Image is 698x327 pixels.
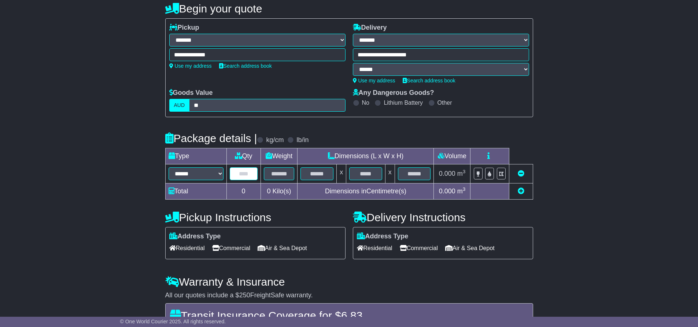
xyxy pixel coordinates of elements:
td: Total [165,183,226,200]
div: All our quotes include a $ FreightSafe warranty. [165,291,533,300]
span: Air & Sea Depot [258,242,307,254]
td: Qty [226,148,261,164]
td: Dimensions in Centimetre(s) [298,183,434,200]
td: Dimensions (L x W x H) [298,148,434,164]
td: Type [165,148,226,164]
td: Kilo(s) [261,183,298,200]
a: Use my address [353,78,395,83]
span: 250 [239,291,250,299]
label: kg/cm [266,136,284,144]
span: Commercial [212,242,250,254]
label: Pickup [169,24,199,32]
span: Residential [169,242,205,254]
h4: Begin your quote [165,3,533,15]
h4: Pickup Instructions [165,211,346,223]
span: 0.000 [439,170,455,177]
td: Volume [434,148,470,164]
h4: Warranty & Insurance [165,276,533,288]
h4: Transit Insurance Coverage for $ [170,309,528,322]
td: 0 [226,183,261,200]
label: Other [437,99,452,106]
span: Air & Sea Depot [445,242,495,254]
h4: Delivery Instructions [353,211,533,223]
label: AUD [169,99,190,112]
a: Search address book [219,63,272,69]
td: x [337,164,346,183]
label: lb/in [296,136,309,144]
td: x [385,164,395,183]
span: 0 [267,187,270,195]
span: m [457,187,466,195]
a: Add new item [518,187,524,195]
a: Search address book [403,78,455,83]
label: Delivery [353,24,387,32]
label: Address Type [169,233,221,241]
label: Goods Value [169,89,213,97]
label: No [362,99,369,106]
span: 0.000 [439,187,455,195]
label: Address Type [357,233,409,241]
a: Remove this item [518,170,524,177]
span: Residential [357,242,392,254]
sup: 3 [463,169,466,174]
span: Commercial [400,242,438,254]
label: Any Dangerous Goods? [353,89,434,97]
span: m [457,170,466,177]
span: © One World Courier 2025. All rights reserved. [120,319,226,324]
span: 6.83 [341,309,362,322]
td: Weight [261,148,298,164]
sup: 3 [463,186,466,192]
h4: Package details | [165,132,257,144]
label: Lithium Battery [384,99,423,106]
a: Use my address [169,63,212,69]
